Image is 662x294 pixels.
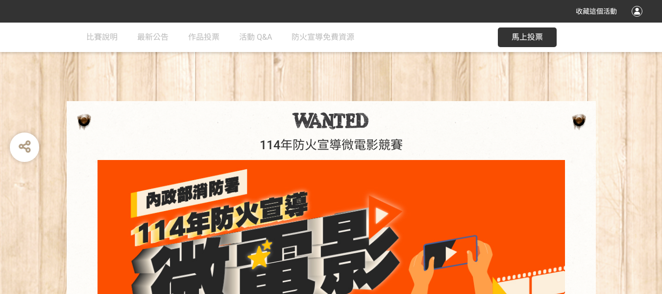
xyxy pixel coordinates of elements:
h1: 114年防火宣導微電影競賽 [76,138,586,153]
a: 比賽說明 [86,23,118,52]
img: 114年防火宣導微電影競賽 [292,112,370,130]
a: 最新公告 [137,23,169,52]
button: 馬上投票 [498,27,557,47]
span: 比賽說明 [86,32,118,42]
a: 活動 Q&A [239,23,272,52]
a: 作品投票 [188,23,220,52]
span: 最新公告 [137,32,169,42]
span: 馬上投票 [512,32,543,42]
span: 活動 Q&A [239,32,272,42]
span: 收藏這個活動 [576,7,617,15]
span: 防火宣導免費資源 [292,32,354,42]
span: 作品投票 [188,32,220,42]
a: 防火宣導免費資源 [292,23,354,52]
